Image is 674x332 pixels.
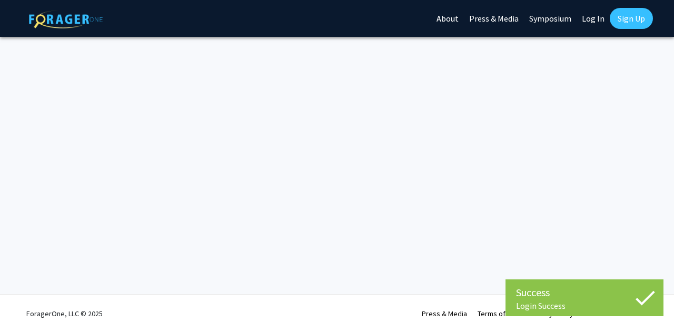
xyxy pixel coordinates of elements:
div: ForagerOne, LLC © 2025 [26,295,103,332]
div: Login Success [516,300,653,311]
a: Sign Up [610,8,653,29]
div: Success [516,285,653,300]
img: ForagerOne Logo [29,10,103,28]
a: Press & Media [422,309,467,318]
a: Terms of Use [478,309,519,318]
